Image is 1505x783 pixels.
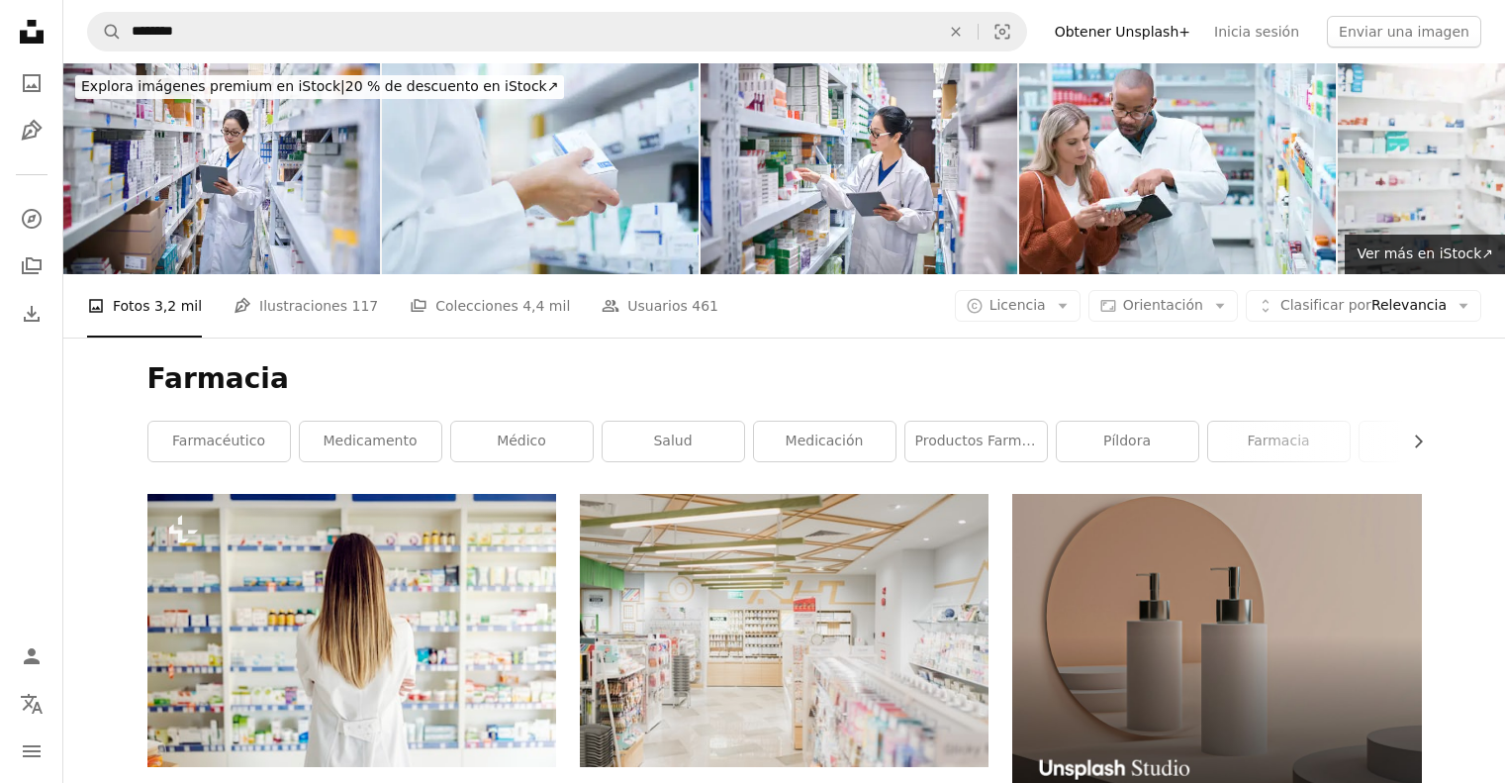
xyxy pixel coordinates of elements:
a: medicamento [300,422,441,461]
span: 461 [692,295,718,317]
img: Asia Female Pharmacist Using Digital Tablet while Taking Inventory [63,63,380,274]
span: Explora imágenes premium en iStock | [81,78,345,94]
span: Orientación [1123,297,1203,313]
span: Ver más en iStock ↗ [1357,245,1493,261]
a: Salud [603,422,744,461]
button: Clasificar porRelevancia [1246,290,1481,322]
a: píldora [1057,422,1198,461]
span: Relevancia [1280,296,1447,316]
a: farmacéutico [148,422,290,461]
img: Tienda vacía pintada de blanco [580,494,988,767]
a: Ilustraciones [12,111,51,150]
span: 4,4 mil [522,295,570,317]
span: 117 [351,295,378,317]
h1: Farmacia [147,361,1422,397]
button: Buscar en Unsplash [88,13,122,50]
a: Usuarios 461 [602,274,718,338]
button: Búsqueda visual [979,13,1026,50]
img: Médico, manos o estante con medicamentos en farmacia para inventario, stock o servicio farmacéuti... [382,63,699,274]
a: Productos farmacéuticos [905,422,1047,461]
span: Clasificar por [1280,297,1371,313]
a: Explorar [12,199,51,239]
a: Historial de descargas [12,294,51,334]
button: Orientación [1088,290,1238,322]
button: Menú [12,732,51,771]
a: Colecciones 4,4 mil [410,274,570,338]
a: Farmacia [1208,422,1350,461]
a: Iniciar sesión / Registrarse [12,636,51,676]
a: medicación [754,422,895,461]
a: Inicia sesión [1202,16,1311,48]
a: Mujer botica de espaldas de pie en la farmacia y mirando medicinas y drogas. [147,621,556,638]
form: Encuentra imágenes en todo el sitio [87,12,1027,51]
a: Colecciones [12,246,51,286]
img: Cliente, farmacéutico y caja con medicación para asesoramiento, consulta o ayuda en farmacia. Pro... [1019,63,1336,274]
button: Enviar una imagen [1327,16,1481,48]
a: Explora imágenes premium en iStock|20 % de descuento en iStock↗ [63,63,576,111]
img: Mujer botica de espaldas de pie en la farmacia y mirando medicinas y drogas. [147,494,556,766]
button: desplazar lista a la derecha [1400,422,1422,461]
img: Farmacéutica asiática que usa una tableta digital mientras hace un inventario [701,63,1017,274]
a: médico [451,422,593,461]
button: Borrar [934,13,978,50]
a: hospital [1360,422,1501,461]
button: Licencia [955,290,1081,322]
a: Tienda vacía pintada de blanco [580,622,988,639]
a: Ver más en iStock↗ [1345,235,1505,274]
a: Obtener Unsplash+ [1043,16,1202,48]
span: Licencia [989,297,1046,313]
a: Ilustraciones 117 [234,274,378,338]
button: Idioma [12,684,51,724]
a: Fotos [12,63,51,103]
span: 20 % de descuento en iStock ↗ [81,78,558,94]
